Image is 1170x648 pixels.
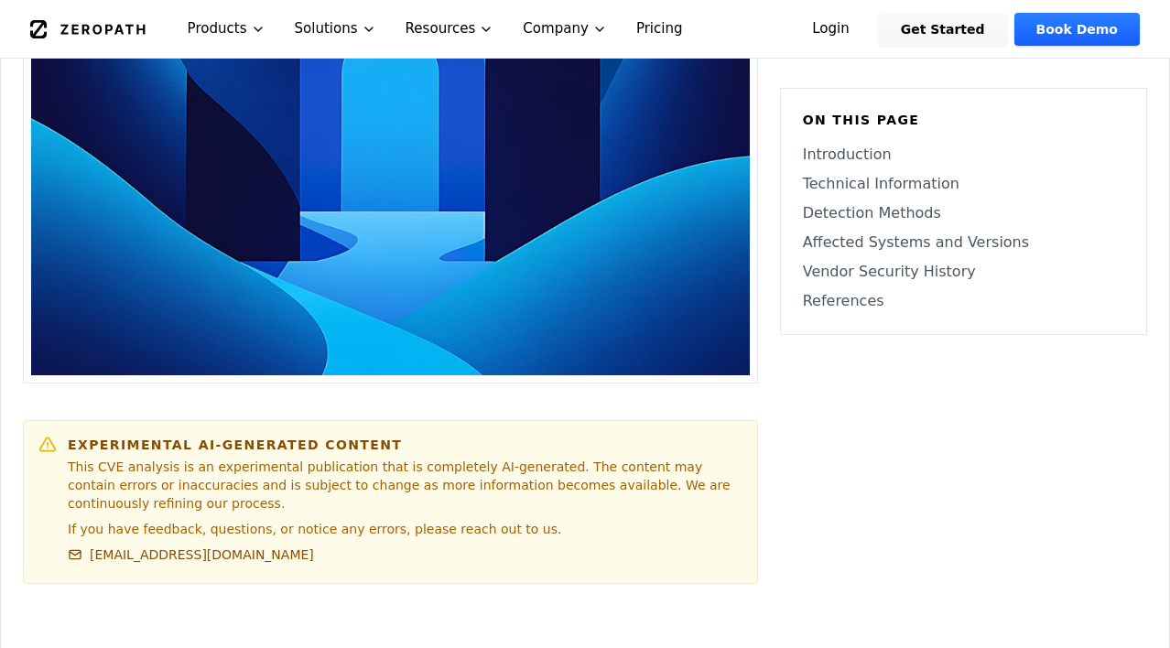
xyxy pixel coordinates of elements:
[790,13,872,46] a: Login
[879,13,1007,46] a: Get Started
[803,261,1124,283] a: Vendor Security History
[803,144,1124,166] a: Introduction
[803,111,1124,129] h6: On this page
[68,436,742,454] h6: Experimental AI-Generated Content
[1014,13,1140,46] a: Book Demo
[68,545,314,564] a: [EMAIL_ADDRESS][DOMAIN_NAME]
[803,232,1124,254] a: Affected Systems and Versions
[68,458,742,513] p: This CVE analysis is an experimental publication that is completely AI-generated. The content may...
[803,290,1124,312] a: References
[68,520,742,538] p: If you have feedback, questions, or notice any errors, please reach out to us.
[803,173,1124,195] a: Technical Information
[803,202,1124,224] a: Detection Methods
